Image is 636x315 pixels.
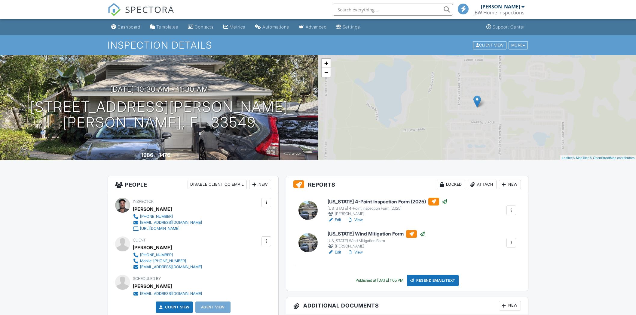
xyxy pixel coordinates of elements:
[134,153,140,158] span: Built
[133,205,172,214] div: [PERSON_NAME]
[141,152,153,158] div: 1986
[322,59,331,68] a: Zoom in
[328,243,425,249] div: [PERSON_NAME]
[140,253,173,257] div: [PHONE_NUMBER]
[140,220,202,225] div: [EMAIL_ADDRESS][DOMAIN_NAME]
[133,276,161,281] span: Scheduled By
[108,40,528,50] h1: Inspection Details
[347,217,363,223] a: View
[473,41,506,49] div: Client View
[133,291,202,297] a: [EMAIL_ADDRESS][DOMAIN_NAME]
[286,297,528,314] h3: Additional Documents
[108,176,278,193] h3: People
[230,24,245,29] div: Metrics
[328,249,341,255] a: Edit
[472,43,508,47] a: Client View
[249,180,271,189] div: New
[499,180,521,189] div: New
[590,156,634,160] a: © OpenStreetMap contributors
[140,226,179,231] div: [URL][DOMAIN_NAME]
[328,230,425,249] a: [US_STATE] Wind Mitigation Form [US_STATE] Wind Mitigation Form [PERSON_NAME]
[188,180,247,189] div: Disable Client CC Email
[484,22,527,33] a: Support Center
[328,230,425,238] h6: [US_STATE] Wind Mitigation Form
[109,22,143,33] a: Dashboard
[133,226,202,232] a: [URL][DOMAIN_NAME]
[156,24,178,29] div: Templates
[140,259,186,263] div: Mobile: [PHONE_NUMBER]
[221,22,248,33] a: Metrics
[328,198,448,205] h6: [US_STATE] 4-Point Inspection Form (2025)
[110,85,208,93] h3: [DATE] 10:30 am - 11:30 am
[140,291,202,296] div: [EMAIL_ADDRESS][DOMAIN_NAME]
[562,156,572,160] a: Leaflet
[159,152,170,158] div: 1476
[158,304,190,310] a: Client View
[473,10,524,16] div: JBW Home Inspections
[286,176,528,193] h3: Reports
[262,24,289,29] div: Automations
[185,22,216,33] a: Contacts
[493,24,525,29] div: Support Center
[481,4,520,10] div: [PERSON_NAME]
[296,22,329,33] a: Advanced
[108,3,121,16] img: The Best Home Inspection Software - Spectora
[133,199,154,204] span: Inspector
[437,180,465,189] div: Locked
[140,214,173,219] div: [PHONE_NUMBER]
[133,258,202,264] a: Mobile: [PHONE_NUMBER]
[306,24,327,29] div: Advanced
[133,282,172,291] div: [PERSON_NAME]
[133,252,202,258] a: [PHONE_NUMBER]
[347,249,363,255] a: View
[133,243,172,252] div: [PERSON_NAME]
[328,217,341,223] a: Edit
[328,206,448,211] div: [US_STATE] 4-Point Inspection Form (2025)
[343,24,360,29] div: Settings
[334,22,362,33] a: Settings
[333,4,453,16] input: Search everything...
[499,301,521,310] div: New
[125,3,174,16] span: SPECTORA
[509,41,528,49] div: More
[328,198,448,217] a: [US_STATE] 4-Point Inspection Form (2025) [US_STATE] 4-Point Inspection Form (2025) [PERSON_NAME]
[133,214,202,220] a: [PHONE_NUMBER]
[108,8,174,21] a: SPECTORA
[573,156,589,160] a: © MapTiler
[133,264,202,270] a: [EMAIL_ADDRESS][DOMAIN_NAME]
[30,99,288,131] h1: [STREET_ADDRESS][PERSON_NAME] [PERSON_NAME], FL 33549
[140,265,202,269] div: [EMAIL_ADDRESS][DOMAIN_NAME]
[171,153,180,158] span: sq. ft.
[133,238,146,242] span: Client
[322,68,331,77] a: Zoom out
[252,22,292,33] a: Automations (Basic)
[328,211,448,217] div: [PERSON_NAME]
[407,275,459,286] div: Resend Email/Text
[560,155,636,160] div: |
[468,180,497,189] div: Attach
[118,24,140,29] div: Dashboard
[148,22,181,33] a: Templates
[328,238,425,243] div: [US_STATE] Wind Mitigation Form
[195,24,214,29] div: Contacts
[133,220,202,226] a: [EMAIL_ADDRESS][DOMAIN_NAME]
[356,278,403,283] div: Published at [DATE] 1:05 PM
